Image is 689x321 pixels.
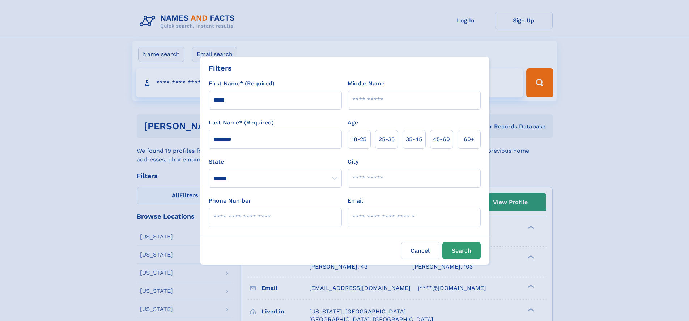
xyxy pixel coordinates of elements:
[406,135,422,144] span: 35‑45
[209,63,232,73] div: Filters
[348,157,358,166] label: City
[209,157,342,166] label: State
[442,242,481,259] button: Search
[209,197,251,205] label: Phone Number
[209,79,275,88] label: First Name* (Required)
[433,135,450,144] span: 45‑60
[464,135,475,144] span: 60+
[348,197,363,205] label: Email
[379,135,395,144] span: 25‑35
[209,118,274,127] label: Last Name* (Required)
[348,79,384,88] label: Middle Name
[352,135,366,144] span: 18‑25
[348,118,358,127] label: Age
[401,242,439,259] label: Cancel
